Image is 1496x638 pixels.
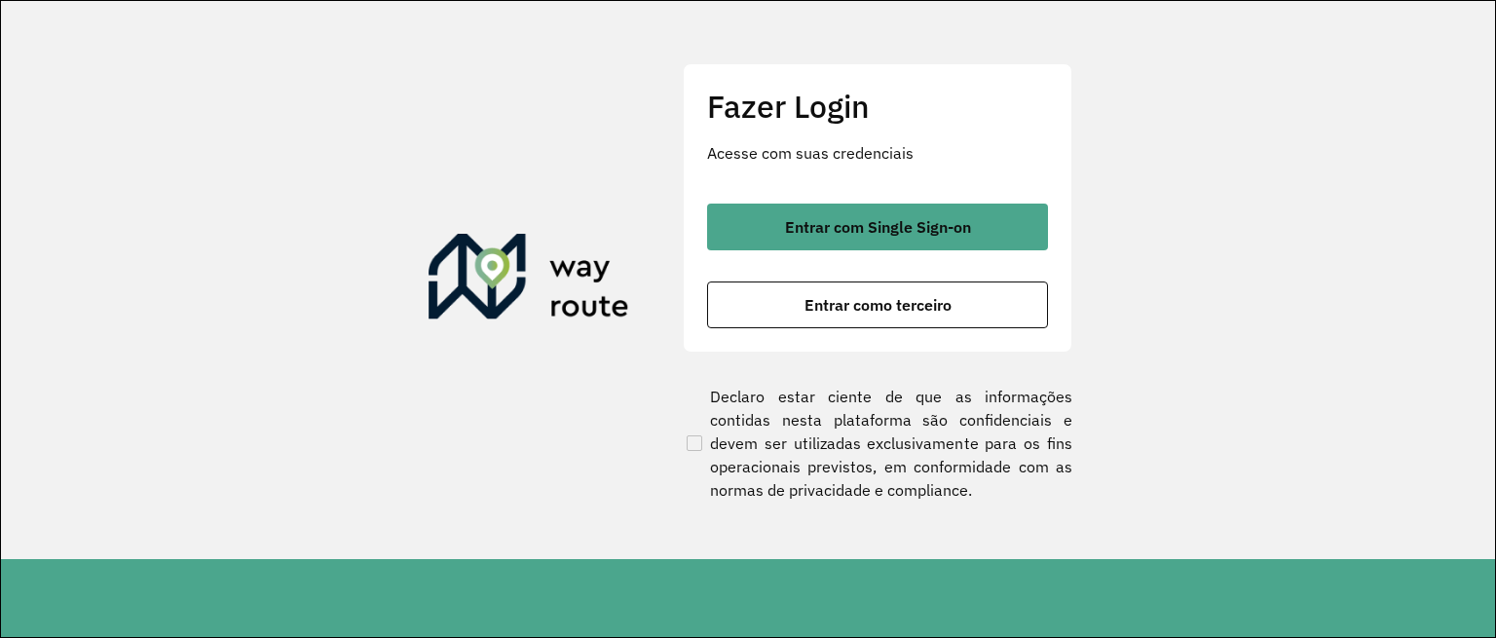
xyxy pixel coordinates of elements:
button: button [707,204,1048,250]
span: Entrar como terceiro [804,297,952,313]
h2: Fazer Login [707,88,1048,125]
p: Acesse com suas credenciais [707,141,1048,165]
button: button [707,281,1048,328]
span: Entrar com Single Sign-on [785,219,971,235]
img: Roteirizador AmbevTech [429,234,629,327]
label: Declaro estar ciente de que as informações contidas nesta plataforma são confidenciais e devem se... [683,385,1072,502]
